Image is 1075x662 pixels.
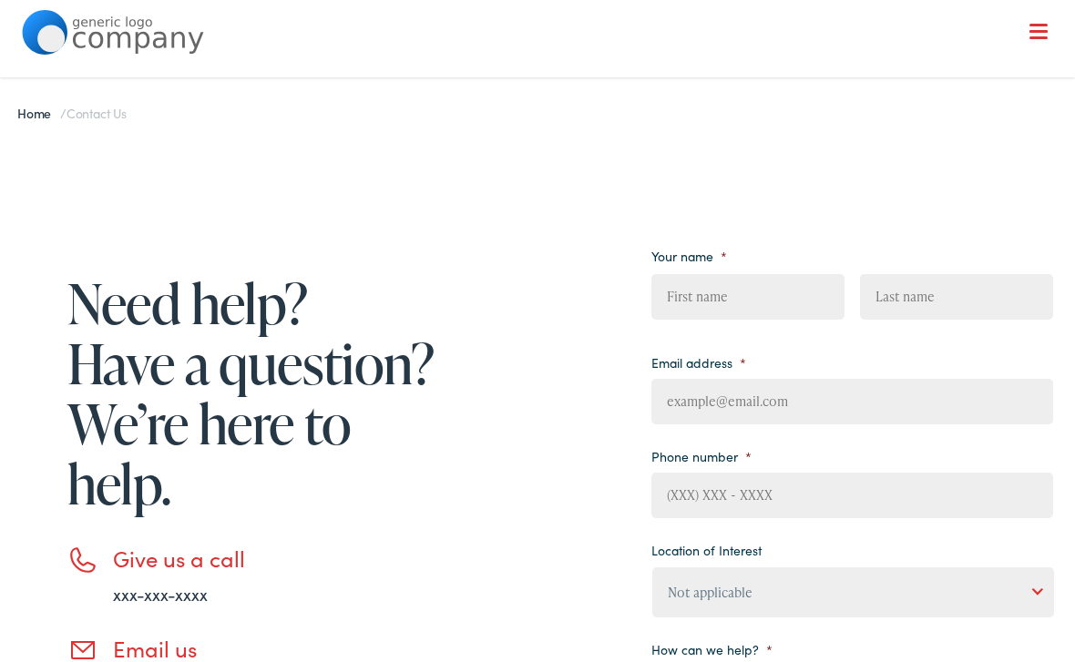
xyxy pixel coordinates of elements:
[651,354,746,371] label: Email address
[113,636,441,662] h3: Email us
[651,641,773,657] label: How can we help?
[113,545,441,572] h3: Give us a call
[67,104,127,122] span: Contact Us
[17,104,127,122] span: /
[113,583,208,606] a: xxx-xxx-xxxx
[651,542,762,558] label: Location of Interest
[651,473,1054,518] input: (XXX) XXX - XXXX
[651,274,845,320] input: First name
[860,274,1053,320] input: Last name
[651,379,1054,424] input: example@email.com
[651,248,727,264] label: Your name
[67,273,441,514] h1: Need help? Have a question? We’re here to help.
[651,448,752,464] label: Phone number
[36,73,1054,129] a: What We Offer
[17,104,60,122] a: Home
